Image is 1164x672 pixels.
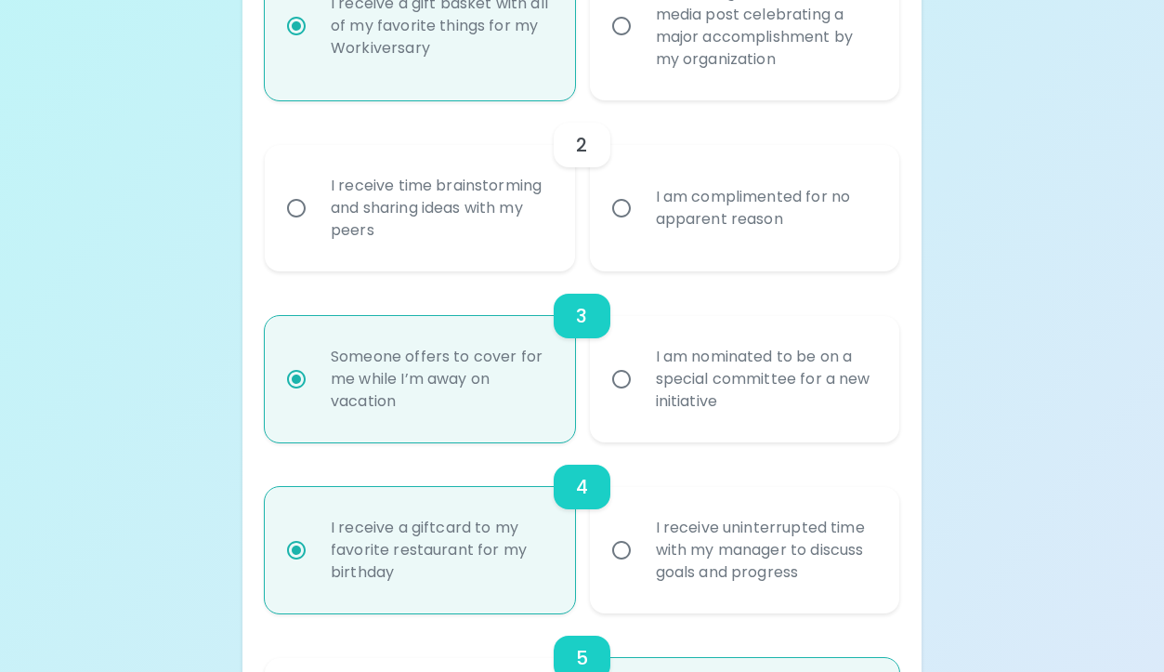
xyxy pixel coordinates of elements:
[576,130,587,160] h6: 2
[641,164,889,253] div: I am complimented for no apparent reason
[265,271,899,442] div: choice-group-check
[316,323,564,435] div: Someone offers to cover for me while I’m away on vacation
[316,152,564,264] div: I receive time brainstorming and sharing ideas with my peers
[265,100,899,271] div: choice-group-check
[576,472,588,502] h6: 4
[641,323,889,435] div: I am nominated to be on a special committee for a new initiative
[265,442,899,613] div: choice-group-check
[576,301,587,331] h6: 3
[641,494,889,606] div: I receive uninterrupted time with my manager to discuss goals and progress
[316,494,564,606] div: I receive a giftcard to my favorite restaurant for my birthday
